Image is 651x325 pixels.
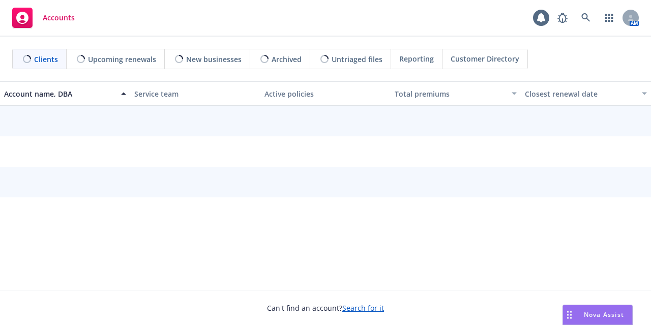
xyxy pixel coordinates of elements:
a: Search [576,8,596,28]
div: Account name, DBA [4,88,115,99]
span: Reporting [399,53,434,64]
span: Clients [34,54,58,65]
button: Active policies [260,81,391,106]
span: New businesses [186,54,242,65]
div: Service team [134,88,256,99]
button: Closest renewal date [521,81,651,106]
a: Accounts [8,4,79,32]
span: Accounts [43,14,75,22]
a: Report a Bug [552,8,573,28]
a: Switch app [599,8,619,28]
button: Nova Assist [563,305,633,325]
button: Total premiums [391,81,521,106]
span: Archived [272,54,302,65]
span: Nova Assist [584,310,624,319]
span: Can't find an account? [267,303,384,313]
div: Closest renewal date [525,88,636,99]
div: Active policies [264,88,387,99]
div: Total premiums [395,88,506,99]
a: Search for it [342,303,384,313]
button: Service team [130,81,260,106]
span: Customer Directory [451,53,519,64]
span: Upcoming renewals [88,54,156,65]
span: Untriaged files [332,54,382,65]
div: Drag to move [563,305,576,324]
